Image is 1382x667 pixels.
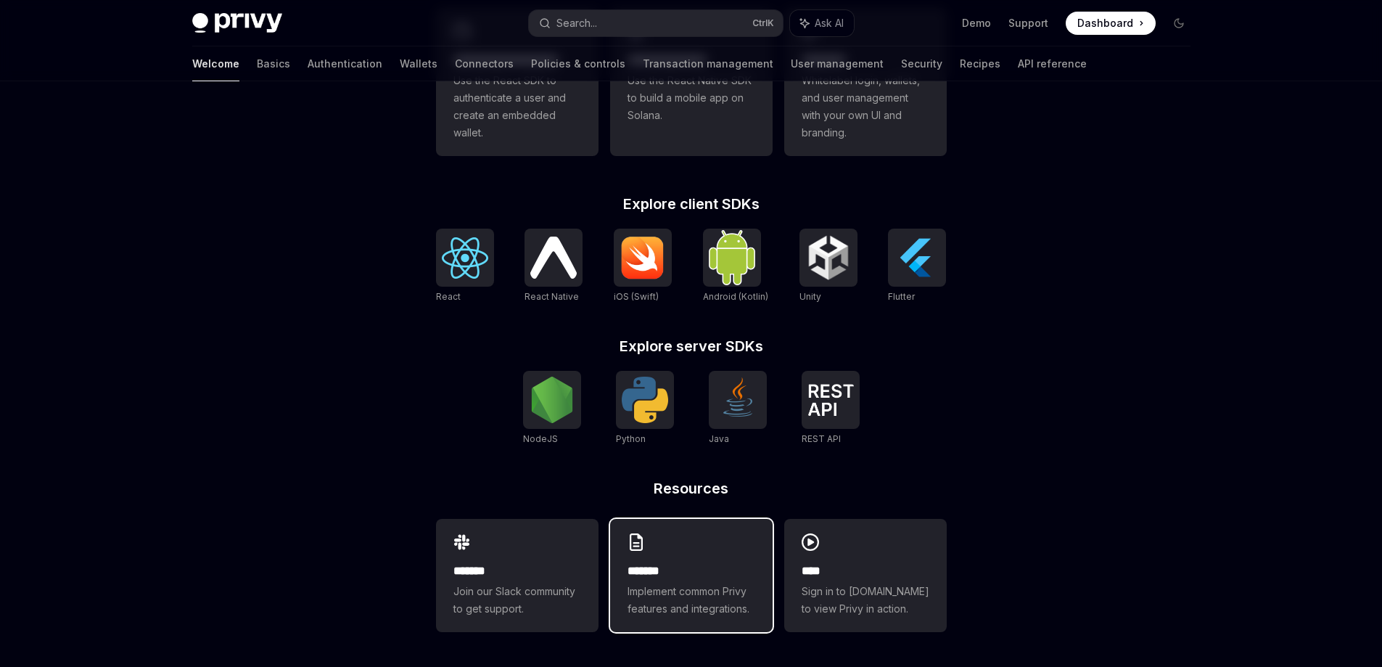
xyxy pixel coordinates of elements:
[614,229,672,304] a: iOS (Swift)iOS (Swift)
[610,8,773,156] a: **** **** **** ***Use the React Native SDK to build a mobile app on Solana.
[622,377,668,423] img: Python
[1077,16,1133,30] span: Dashboard
[709,230,755,285] img: Android (Kotlin)
[436,197,947,211] h2: Explore client SDKs
[703,291,768,302] span: Android (Kotlin)
[960,46,1000,81] a: Recipes
[529,10,783,36] button: Search...CtrlK
[643,46,773,81] a: Transaction management
[556,15,597,32] div: Search...
[620,236,666,279] img: iOS (Swift)
[791,46,884,81] a: User management
[531,46,625,81] a: Policies & controls
[436,339,947,353] h2: Explore server SDKs
[802,72,929,142] span: Whitelabel login, wallets, and user management with your own UI and branding.
[784,519,947,632] a: ****Sign in to [DOMAIN_NAME] to view Privy in action.
[616,371,674,446] a: PythonPython
[888,291,915,302] span: Flutter
[614,291,659,302] span: iOS (Swift)
[802,433,841,444] span: REST API
[442,237,488,279] img: React
[901,46,942,81] a: Security
[752,17,774,29] span: Ctrl K
[436,291,461,302] span: React
[523,433,558,444] span: NodeJS
[888,229,946,304] a: FlutterFlutter
[616,433,646,444] span: Python
[799,291,821,302] span: Unity
[709,371,767,446] a: JavaJava
[802,371,860,446] a: REST APIREST API
[525,291,579,302] span: React Native
[807,384,854,416] img: REST API
[525,229,583,304] a: React NativeReact Native
[1008,16,1048,30] a: Support
[962,16,991,30] a: Demo
[703,229,768,304] a: Android (Kotlin)Android (Kotlin)
[436,229,494,304] a: ReactReact
[784,8,947,156] a: **** *****Whitelabel login, wallets, and user management with your own UI and branding.
[453,583,581,618] span: Join our Slack community to get support.
[257,46,290,81] a: Basics
[523,371,581,446] a: NodeJSNodeJS
[628,72,755,124] span: Use the React Native SDK to build a mobile app on Solana.
[400,46,437,81] a: Wallets
[815,16,844,30] span: Ask AI
[192,46,239,81] a: Welcome
[790,10,854,36] button: Ask AI
[529,377,575,423] img: NodeJS
[894,234,940,281] img: Flutter
[715,377,761,423] img: Java
[455,46,514,81] a: Connectors
[805,234,852,281] img: Unity
[799,229,857,304] a: UnityUnity
[436,481,947,496] h2: Resources
[308,46,382,81] a: Authentication
[530,237,577,278] img: React Native
[709,433,729,444] span: Java
[453,72,581,142] span: Use the React SDK to authenticate a user and create an embedded wallet.
[1018,46,1087,81] a: API reference
[436,519,599,632] a: **** **Join our Slack community to get support.
[628,583,755,618] span: Implement common Privy features and integrations.
[802,583,929,618] span: Sign in to [DOMAIN_NAME] to view Privy in action.
[1066,12,1156,35] a: Dashboard
[1167,12,1190,35] button: Toggle dark mode
[610,519,773,632] a: **** **Implement common Privy features and integrations.
[192,13,282,33] img: dark logo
